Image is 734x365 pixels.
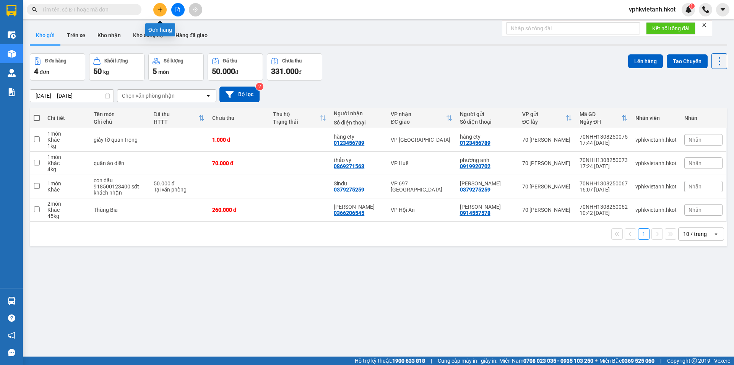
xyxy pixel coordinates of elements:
[460,187,490,193] div: 0379275259
[6,5,16,16] img: logo-vxr
[47,213,86,219] div: 45 kg
[652,24,689,33] span: Kết nối tổng đài
[171,3,185,16] button: file-add
[580,119,622,125] div: Ngày ĐH
[153,3,167,16] button: plus
[154,187,205,193] div: Tại văn phòng
[391,207,452,213] div: VP Hội An
[522,111,566,117] div: VP gửi
[580,210,628,216] div: 10:42 [DATE]
[47,201,86,207] div: 2 món
[580,157,628,163] div: 70NHH1308250073
[635,160,677,166] div: vphkvietanh.hkot
[154,119,198,125] div: HTTT
[523,358,593,364] strong: 0708 023 035 - 0935 103 250
[334,180,383,187] div: Sindu
[689,183,702,190] span: Nhãn
[387,108,456,128] th: Toggle SortBy
[580,204,628,210] div: 70NHH1308250062
[89,53,145,81] button: Khối lượng50kg
[8,69,16,77] img: warehouse-icon
[646,22,695,34] button: Kết nối tổng đài
[334,204,383,210] div: Bùi Đình Nghĩa
[391,160,452,166] div: VP Huế
[522,119,566,125] div: ĐC lấy
[94,111,146,117] div: Tên món
[148,53,204,81] button: Số lượng5món
[522,183,572,190] div: 70 [PERSON_NAME]
[334,134,383,140] div: hàng cty
[145,23,175,36] div: Đơn hàng
[460,134,515,140] div: hàng cty
[212,207,265,213] div: 260.000 đ
[334,140,364,146] div: 0123456789
[127,26,169,44] button: Kho công nợ
[635,183,677,190] div: vphkvietanh.hkot
[719,6,726,13] span: caret-down
[685,6,692,13] img: icon-new-feature
[391,180,452,193] div: VP 697 [GEOGRAPHIC_DATA]
[47,143,86,149] div: 1 kg
[580,140,628,146] div: 17:44 [DATE]
[506,22,640,34] input: Nhập số tổng đài
[334,110,383,116] div: Người nhận
[94,119,146,125] div: Ghi chú
[689,207,702,213] span: Nhãn
[158,7,163,12] span: plus
[460,111,515,117] div: Người gửi
[47,207,86,213] div: Khác
[154,111,198,117] div: Đã thu
[431,357,432,365] span: |
[702,22,707,28] span: close
[193,7,198,12] span: aim
[104,58,128,64] div: Khối lượng
[460,180,515,187] div: anh Xuân
[689,137,702,143] span: Nhãn
[667,54,708,68] button: Tạo Chuyến
[683,230,707,238] div: 10 / trang
[273,119,320,125] div: Trạng thái
[169,26,214,44] button: Hàng đã giao
[580,134,628,140] div: 70NHH1308250075
[164,58,183,64] div: Số lượng
[518,108,576,128] th: Toggle SortBy
[94,160,146,166] div: quần áo diễn
[8,332,15,339] span: notification
[576,108,632,128] th: Toggle SortBy
[47,137,86,143] div: Khác
[684,115,723,121] div: Nhãn
[8,349,15,356] span: message
[93,67,102,76] span: 50
[522,160,572,166] div: 70 [PERSON_NAME]
[61,26,91,44] button: Trên xe
[660,357,661,365] span: |
[635,207,677,213] div: vphkvietanh.hkot
[189,3,202,16] button: aim
[267,53,322,81] button: Chưa thu331.000đ
[94,177,146,183] div: con dấu
[438,357,497,365] span: Cung cấp máy in - giấy in:
[391,111,446,117] div: VP nhận
[42,5,132,14] input: Tìm tên, số ĐT hoặc mã đơn
[8,31,16,39] img: warehouse-icon
[8,314,15,322] span: question-circle
[256,83,263,90] sup: 2
[91,26,127,44] button: Kho nhận
[150,108,208,128] th: Toggle SortBy
[623,5,682,14] span: vphkvietanh.hkot
[692,358,697,363] span: copyright
[8,297,16,305] img: warehouse-icon
[460,119,515,125] div: Số điện thoại
[599,357,654,365] span: Miền Bắc
[269,108,330,128] th: Toggle SortBy
[122,92,175,100] div: Chọn văn phòng nhận
[47,187,86,193] div: Khác
[638,228,650,240] button: 1
[460,157,515,163] div: phương anh
[34,67,38,76] span: 4
[522,207,572,213] div: 70 [PERSON_NAME]
[103,69,109,75] span: kg
[8,88,16,96] img: solution-icon
[212,115,265,121] div: Chưa thu
[580,187,628,193] div: 16:07 [DATE]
